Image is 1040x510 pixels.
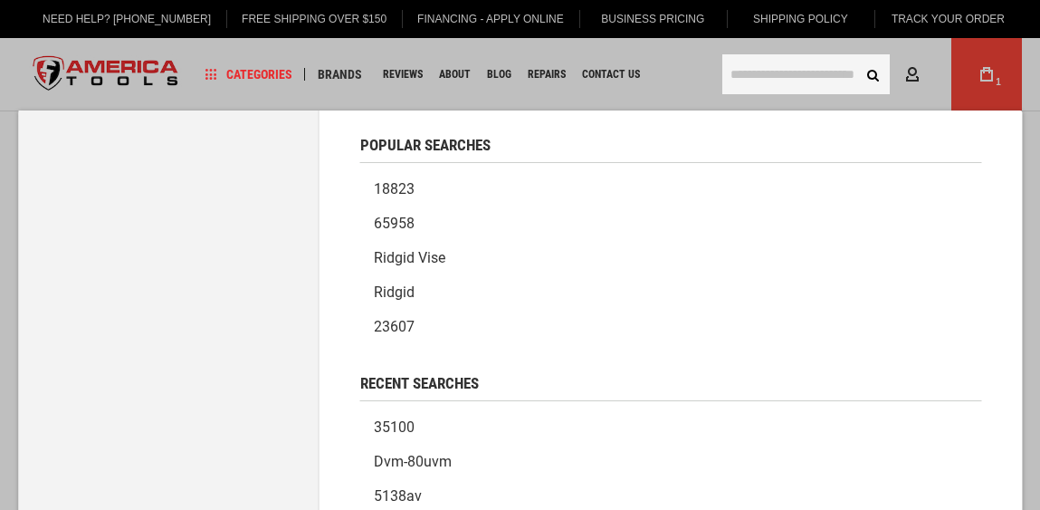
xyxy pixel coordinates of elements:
span: Popular Searches [360,138,491,153]
span: Brands [318,68,362,81]
a: Brands [310,63,370,87]
a: 18823 [360,172,981,207]
a: Categories [197,63,301,87]
span: Recent Searches [360,376,479,391]
a: 23607 [360,310,981,344]
a: 35100 [360,410,981,445]
a: 65958 [360,207,981,241]
a: Ridgid vise [360,241,981,275]
button: Search [855,57,890,91]
span: Categories [205,68,292,81]
a: dvm-80uvm [360,445,981,479]
a: Ridgid [360,275,981,310]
